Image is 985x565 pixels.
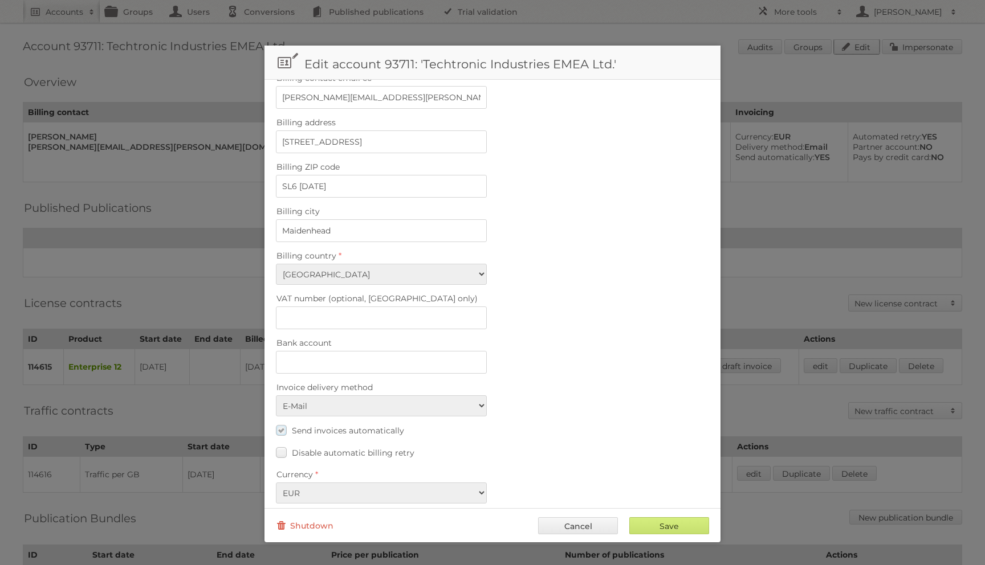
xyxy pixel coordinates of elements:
[629,517,709,534] input: Save
[276,117,336,128] span: Billing address
[276,251,336,261] span: Billing country
[292,425,404,436] span: Send invoices automatically
[276,162,340,172] span: Billing ZIP code
[276,293,478,304] span: VAT number (optional, [GEOGRAPHIC_DATA] only)
[276,206,320,216] span: Billing city
[292,448,414,458] span: Disable automatic billing retry
[538,517,618,534] a: Cancel
[276,382,373,392] span: Invoice delivery method
[276,517,333,534] a: Shutdown
[276,469,313,480] span: Currency
[264,46,721,80] h1: Edit account 93711: 'Techtronic Industries EMEA Ltd.'
[276,338,332,348] span: Bank account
